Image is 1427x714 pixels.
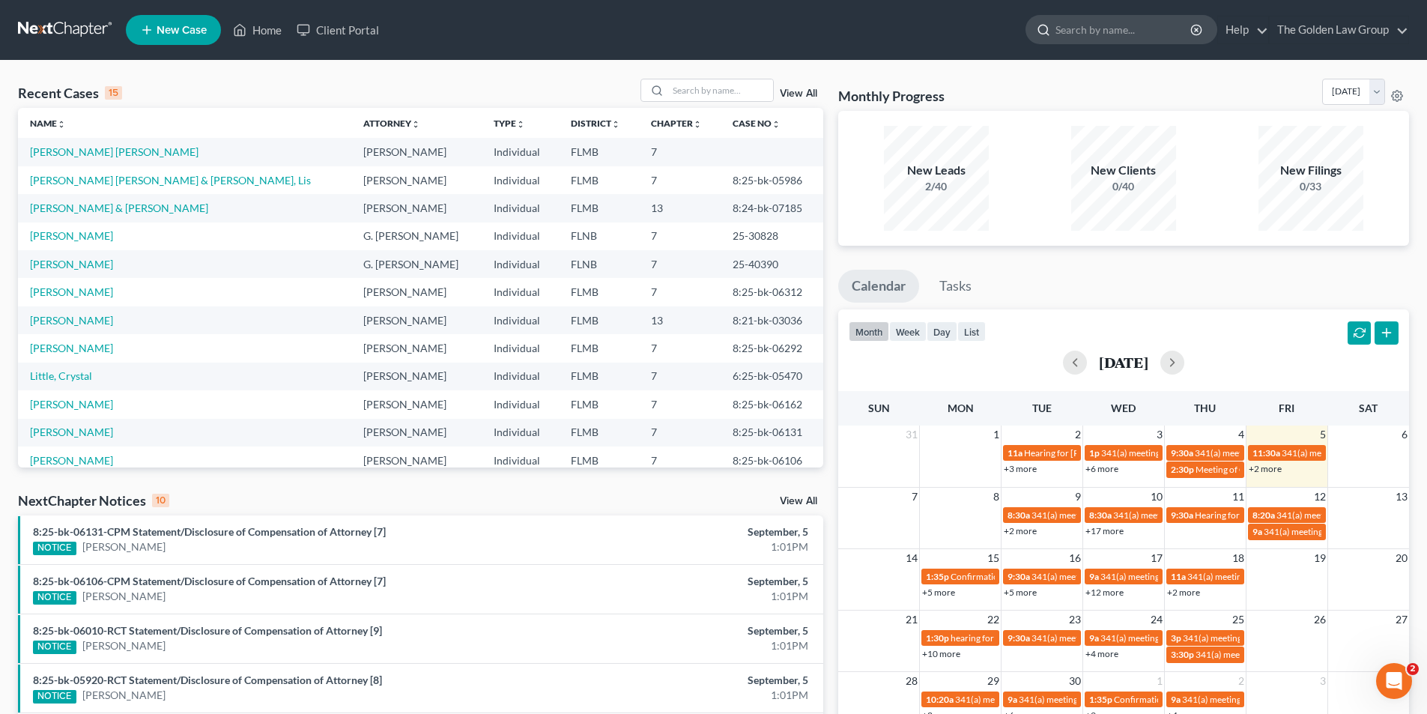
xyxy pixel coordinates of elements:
[721,166,823,194] td: 8:25-bk-05986
[957,321,986,342] button: list
[639,223,721,250] td: 7
[516,120,525,129] i: unfold_more
[955,694,1100,705] span: 341(a) meeting for [PERSON_NAME]
[30,174,311,187] a: [PERSON_NAME] [PERSON_NAME] & [PERSON_NAME], Lis
[559,334,639,362] td: FLMB
[351,223,482,250] td: G. [PERSON_NAME]
[838,87,945,105] h3: Monthly Progress
[560,574,808,589] div: September, 5
[1071,162,1176,179] div: New Clients
[1258,179,1363,194] div: 0/33
[351,363,482,390] td: [PERSON_NAME]
[1019,694,1163,705] span: 341(a) meeting for [PERSON_NAME]
[1031,571,1176,582] span: 341(a) meeting for [PERSON_NAME]
[1264,526,1408,537] span: 341(a) meeting for [PERSON_NAME]
[1400,426,1409,444] span: 6
[351,419,482,447] td: [PERSON_NAME]
[1231,549,1246,567] span: 18
[639,363,721,390] td: 7
[1312,611,1327,629] span: 26
[560,589,808,604] div: 1:01PM
[482,194,559,222] td: Individual
[721,363,823,390] td: 6:25-bk-05470
[1276,509,1421,521] span: 341(a) meeting for [PERSON_NAME]
[482,363,559,390] td: Individual
[30,145,199,158] a: [PERSON_NAME] [PERSON_NAME]
[1195,447,1339,459] span: 341(a) meeting for [PERSON_NAME]
[351,138,482,166] td: [PERSON_NAME]
[639,138,721,166] td: 7
[33,624,382,637] a: 8:25-bk-06010-RCT Statement/Disclosure of Compensation of Attorney [9]
[1085,587,1124,598] a: +12 more
[1183,632,1327,644] span: 341(a) meeting for [PERSON_NAME]
[1237,672,1246,690] span: 2
[559,419,639,447] td: FLMB
[482,419,559,447] td: Individual
[33,591,76,605] div: NOTICE
[639,334,721,362] td: 7
[926,270,985,303] a: Tasks
[1008,509,1030,521] span: 8:30a
[992,426,1001,444] span: 1
[1114,694,1285,705] span: Confirmation Hearing for [PERSON_NAME]
[482,250,559,278] td: Individual
[152,494,169,507] div: 10
[559,447,639,474] td: FLMB
[1149,488,1164,506] span: 10
[33,641,76,654] div: NOTICE
[559,194,639,222] td: FLMB
[639,278,721,306] td: 7
[1231,488,1246,506] span: 11
[1394,488,1409,506] span: 13
[1031,632,1176,644] span: 341(a) meeting for [PERSON_NAME]
[721,334,823,362] td: 8:25-bk-06292
[926,694,954,705] span: 10:20a
[559,223,639,250] td: FLNB
[1085,648,1118,659] a: +4 more
[82,638,166,653] a: [PERSON_NAME]
[927,321,957,342] button: day
[1171,447,1193,459] span: 9:30a
[1270,16,1408,43] a: The Golden Law Group
[1089,632,1099,644] span: 9a
[1171,509,1193,521] span: 9:30a
[721,194,823,222] td: 8:24-bk-07185
[560,688,808,703] div: 1:01PM
[351,306,482,334] td: [PERSON_NAME]
[1252,447,1280,459] span: 11:30a
[1100,632,1396,644] span: 341(a) meeting for [PERSON_NAME] [PERSON_NAME] & [PERSON_NAME]
[1318,426,1327,444] span: 5
[1024,447,1141,459] span: Hearing for [PERSON_NAME]
[1089,571,1099,582] span: 9a
[1312,549,1327,567] span: 19
[1008,571,1030,582] span: 9:30a
[1318,672,1327,690] span: 3
[721,390,823,418] td: 8:25-bk-06162
[1111,402,1136,414] span: Wed
[351,334,482,362] td: [PERSON_NAME]
[1004,587,1037,598] a: +5 more
[30,342,113,354] a: [PERSON_NAME]
[733,118,781,129] a: Case Nounfold_more
[482,278,559,306] td: Individual
[1194,402,1216,414] span: Thu
[639,250,721,278] td: 7
[721,419,823,447] td: 8:25-bk-06131
[1089,509,1112,521] span: 8:30a
[1073,426,1082,444] span: 2
[33,575,386,587] a: 8:25-bk-06106-CPM Statement/Disclosure of Compensation of Attorney [7]
[639,306,721,334] td: 13
[351,250,482,278] td: G. [PERSON_NAME]
[780,88,817,99] a: View All
[772,120,781,129] i: unfold_more
[82,589,166,604] a: [PERSON_NAME]
[559,363,639,390] td: FLMB
[1171,694,1181,705] span: 9a
[922,648,960,659] a: +10 more
[849,321,889,342] button: month
[1218,16,1268,43] a: Help
[351,166,482,194] td: [PERSON_NAME]
[904,611,919,629] span: 21
[868,402,890,414] span: Sun
[1155,672,1164,690] span: 1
